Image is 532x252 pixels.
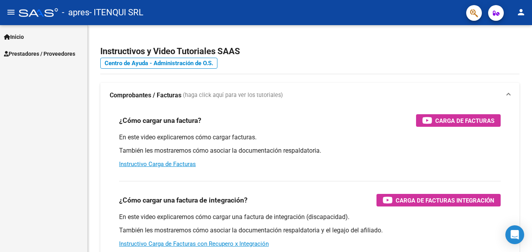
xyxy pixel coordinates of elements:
[416,114,501,127] button: Carga de Facturas
[119,213,501,221] p: En este video explicaremos cómo cargar una factura de integración (discapacidad).
[89,4,143,21] span: - ITENQUI SRL
[4,49,75,58] span: Prestadores / Proveedores
[119,115,201,126] h3: ¿Cómo cargar una factura?
[119,161,196,168] a: Instructivo Carga de Facturas
[119,146,501,155] p: También les mostraremos cómo asociar la documentación respaldatoria.
[6,7,16,17] mat-icon: menu
[110,91,181,100] strong: Comprobantes / Facturas
[376,194,501,206] button: Carga de Facturas Integración
[100,58,217,69] a: Centro de Ayuda - Administración de O.S.
[516,7,526,17] mat-icon: person
[119,240,269,247] a: Instructivo Carga de Facturas con Recupero x Integración
[119,133,501,142] p: En este video explicaremos cómo cargar facturas.
[396,195,494,205] span: Carga de Facturas Integración
[435,116,494,126] span: Carga de Facturas
[100,83,519,108] mat-expansion-panel-header: Comprobantes / Facturas (haga click aquí para ver los tutoriales)
[183,91,283,100] span: (haga click aquí para ver los tutoriales)
[62,4,89,21] span: - apres
[119,226,501,235] p: También les mostraremos cómo asociar la documentación respaldatoria y el legajo del afiliado.
[119,195,248,206] h3: ¿Cómo cargar una factura de integración?
[100,44,519,59] h2: Instructivos y Video Tutoriales SAAS
[4,33,24,41] span: Inicio
[505,225,524,244] div: Open Intercom Messenger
